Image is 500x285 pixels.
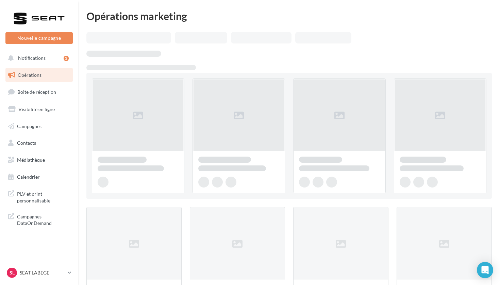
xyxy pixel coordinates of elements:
[86,11,492,21] div: Opérations marketing
[17,189,70,204] span: PLV et print personnalisable
[20,269,65,276] p: SEAT LABEGE
[5,32,73,44] button: Nouvelle campagne
[4,102,74,117] a: Visibilité en ligne
[17,212,70,227] span: Campagnes DataOnDemand
[477,262,493,278] div: Open Intercom Messenger
[18,55,46,61] span: Notifications
[64,56,69,61] div: 3
[4,209,74,229] a: Campagnes DataOnDemand
[17,140,36,146] span: Contacts
[17,174,40,180] span: Calendrier
[4,170,74,184] a: Calendrier
[4,51,71,65] button: Notifications 3
[10,269,15,276] span: SL
[4,186,74,207] a: PLV et print personnalisable
[18,72,41,78] span: Opérations
[4,119,74,133] a: Campagnes
[4,85,74,99] a: Boîte de réception
[5,266,73,279] a: SL SEAT LABEGE
[18,106,55,112] span: Visibilité en ligne
[17,89,56,95] span: Boîte de réception
[4,153,74,167] a: Médiathèque
[4,68,74,82] a: Opérations
[17,123,41,129] span: Campagnes
[4,136,74,150] a: Contacts
[17,157,45,163] span: Médiathèque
